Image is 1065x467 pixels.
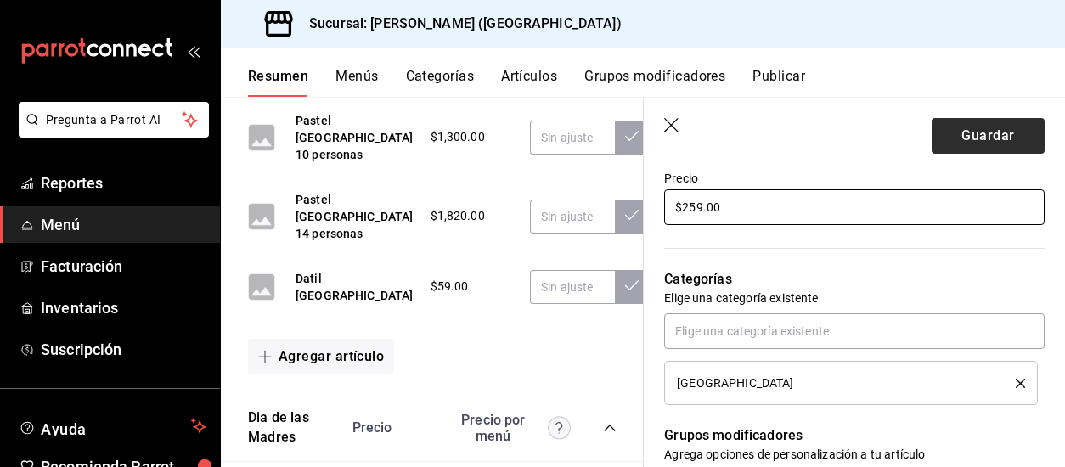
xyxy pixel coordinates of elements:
div: Precio por menú [452,412,571,444]
div: Precio [335,419,444,436]
p: Categorías [664,269,1045,290]
button: Artículos [501,68,557,97]
button: Menús [335,68,378,97]
span: [GEOGRAPHIC_DATA] [677,377,793,389]
input: Sin ajuste [530,270,615,304]
button: Agregar artículo [248,339,394,374]
button: Datil [GEOGRAPHIC_DATA] [296,270,414,304]
button: Resumen [248,68,308,97]
button: delete [1004,379,1025,388]
button: collapse-category-row [603,421,617,435]
p: Elige una categoría existente [664,290,1045,307]
span: Menú [41,213,206,236]
input: $0.00 [664,189,1045,225]
button: Categorías [406,68,475,97]
div: navigation tabs [248,68,1065,97]
input: Elige una categoría existente [664,313,1045,349]
label: Precio [664,172,1045,184]
h3: Sucursal: [PERSON_NAME] ([GEOGRAPHIC_DATA]) [296,14,622,34]
span: Facturación [41,255,206,278]
input: Sin ajuste [530,121,615,155]
button: Pastel [GEOGRAPHIC_DATA] 10 personas [296,112,414,163]
a: Pregunta a Parrot AI [12,123,209,141]
span: $1,820.00 [431,207,485,225]
button: Grupos modificadores [584,68,725,97]
span: Pregunta a Parrot AI [46,111,183,129]
input: Sin ajuste [530,200,615,233]
span: Reportes [41,172,206,194]
button: Dia de las Madres [248,408,335,447]
span: $59.00 [431,278,469,295]
button: open_drawer_menu [187,44,200,58]
p: Agrega opciones de personalización a tu artículo [664,446,1045,463]
p: Grupos modificadores [664,425,1045,446]
span: Inventarios [41,296,206,319]
button: Guardar [932,118,1045,154]
span: $1,300.00 [431,128,485,146]
span: Ayuda [41,416,184,436]
span: Suscripción [41,338,206,361]
button: Publicar [752,68,805,97]
button: Pastel [GEOGRAPHIC_DATA] 14 personas [296,191,414,242]
button: Pregunta a Parrot AI [19,102,209,138]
